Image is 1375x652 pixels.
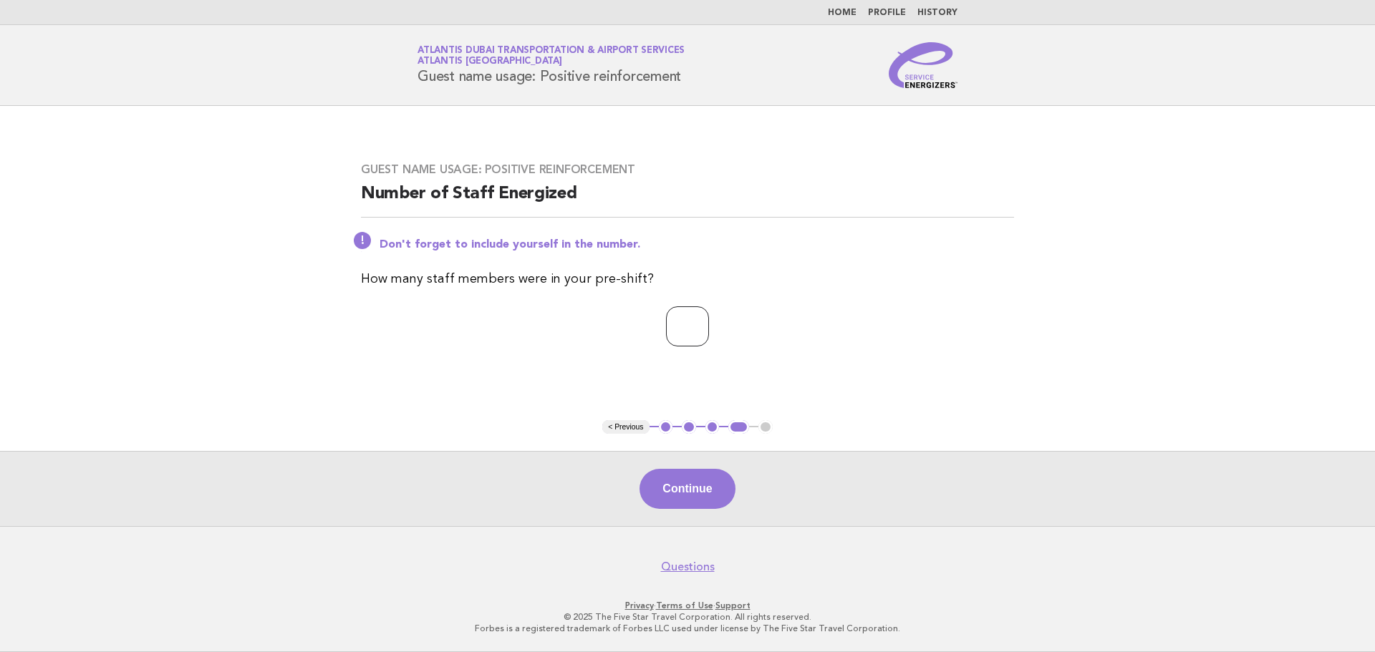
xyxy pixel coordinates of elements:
[249,623,1126,634] p: Forbes is a registered trademark of Forbes LLC used under license by The Five Star Travel Corpora...
[361,162,1014,177] h3: Guest name usage: Positive reinforcement
[249,611,1126,623] p: © 2025 The Five Star Travel Corporation. All rights reserved.
[249,600,1126,611] p: · ·
[418,57,562,67] span: Atlantis [GEOGRAPHIC_DATA]
[656,600,713,610] a: Terms of Use
[602,420,649,434] button: < Previous
[715,600,751,610] a: Support
[659,420,673,434] button: 1
[361,183,1014,218] h2: Number of Staff Energized
[728,420,749,434] button: 4
[380,238,1014,252] p: Don't forget to include yourself in the number.
[661,560,715,574] a: Questions
[418,47,685,84] h1: Guest name usage: Positive reinforcement
[640,469,735,509] button: Continue
[917,9,957,17] a: History
[889,42,957,88] img: Service Energizers
[682,420,696,434] button: 2
[418,46,685,66] a: Atlantis Dubai Transportation & Airport ServicesAtlantis [GEOGRAPHIC_DATA]
[828,9,857,17] a: Home
[625,600,654,610] a: Privacy
[705,420,720,434] button: 3
[868,9,906,17] a: Profile
[361,269,1014,289] p: How many staff members were in your pre-shift?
